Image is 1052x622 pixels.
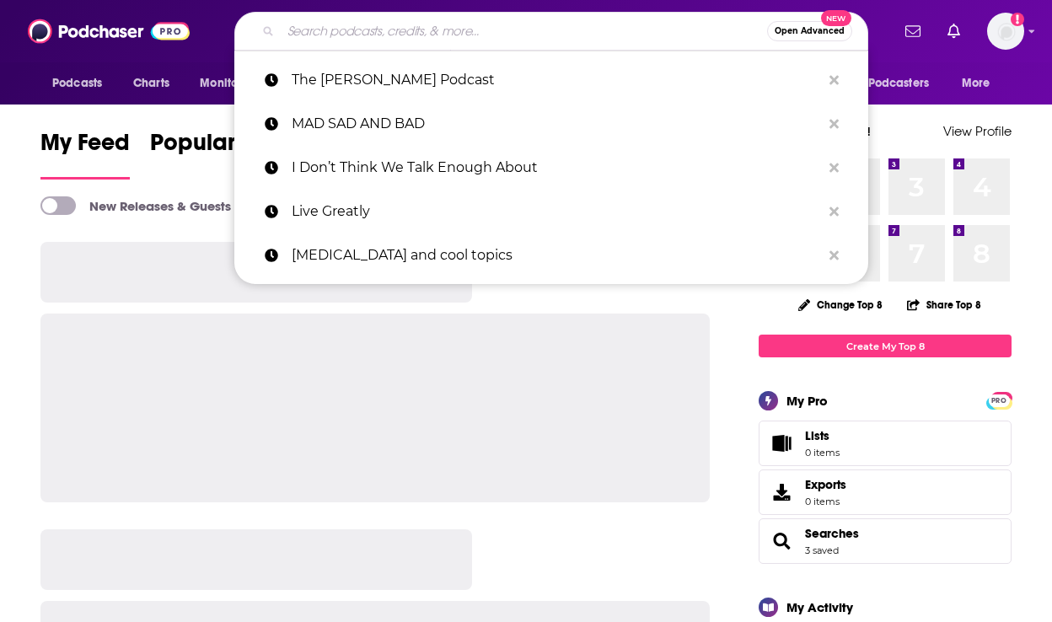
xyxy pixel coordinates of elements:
[805,477,846,492] span: Exports
[805,496,846,507] span: 0 items
[821,10,851,26] span: New
[765,432,798,455] span: Lists
[292,190,821,233] p: Live Greatly
[941,17,967,46] a: Show notifications dropdown
[987,13,1024,50] img: User Profile
[837,67,953,99] button: open menu
[122,67,180,99] a: Charts
[40,128,130,167] span: My Feed
[989,394,1009,406] a: PRO
[52,72,102,95] span: Podcasts
[1011,13,1024,26] svg: Add a profile image
[40,196,262,215] a: New Releases & Guests Only
[292,146,821,190] p: I Don’t Think We Talk Enough About
[200,72,260,95] span: Monitoring
[40,67,124,99] button: open menu
[28,15,190,47] img: Podchaser - Follow, Share and Rate Podcasts
[767,21,852,41] button: Open AdvancedNew
[805,526,859,541] a: Searches
[765,480,798,504] span: Exports
[234,233,868,277] a: [MEDICAL_DATA] and cool topics
[786,599,853,615] div: My Activity
[188,67,282,99] button: open menu
[292,233,821,277] p: hot flashes and cool topics
[989,394,1009,407] span: PRO
[848,72,929,95] span: For Podcasters
[962,72,990,95] span: More
[759,469,1012,515] a: Exports
[775,27,845,35] span: Open Advanced
[292,102,821,146] p: MAD SAD AND BAD
[759,518,1012,564] span: Searches
[788,294,893,315] button: Change Top 8
[786,393,828,409] div: My Pro
[281,18,767,45] input: Search podcasts, credits, & more...
[150,128,293,167] span: Popular Feed
[234,146,868,190] a: I Don’t Think We Talk Enough About
[759,335,1012,357] a: Create My Top 8
[906,288,982,321] button: Share Top 8
[133,72,169,95] span: Charts
[234,58,868,102] a: The [PERSON_NAME] Podcast
[234,102,868,146] a: MAD SAD AND BAD
[943,123,1012,139] a: View Profile
[234,190,868,233] a: Live Greatly
[150,128,293,180] a: Popular Feed
[987,13,1024,50] span: Logged in as alignPR
[805,428,840,443] span: Lists
[765,529,798,553] a: Searches
[805,544,839,556] a: 3 saved
[805,447,840,458] span: 0 items
[805,428,829,443] span: Lists
[40,128,130,180] a: My Feed
[234,12,868,51] div: Search podcasts, credits, & more...
[950,67,1012,99] button: open menu
[899,17,927,46] a: Show notifications dropdown
[759,421,1012,466] a: Lists
[987,13,1024,50] button: Show profile menu
[292,58,821,102] p: The Dan Buettner Podcast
